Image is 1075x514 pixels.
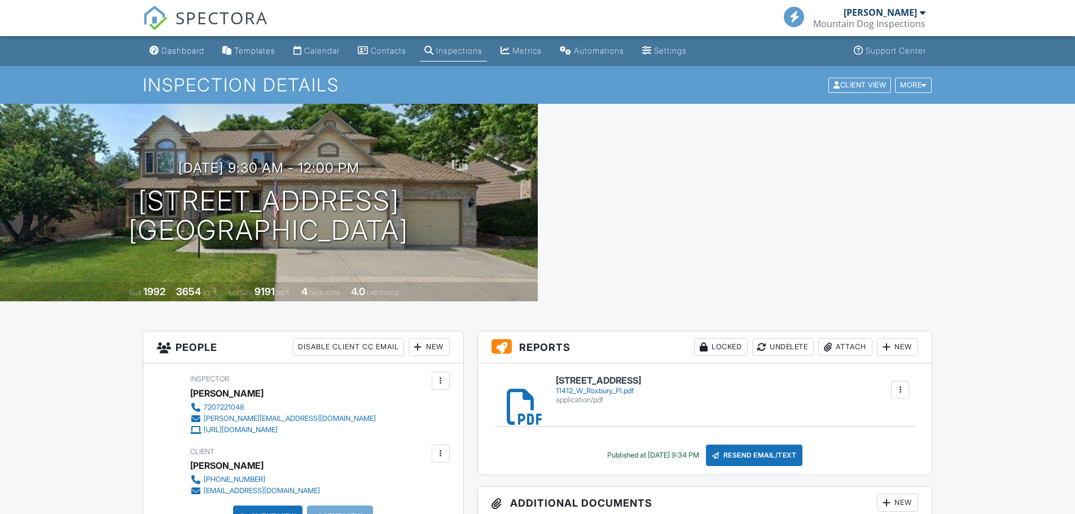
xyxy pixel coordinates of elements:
[277,288,291,297] span: sq.ft.
[304,46,340,55] div: Calendar
[190,375,229,383] span: Inspector
[161,46,204,55] div: Dashboard
[203,288,218,297] span: sq. ft.
[638,41,691,61] a: Settings
[145,41,209,61] a: Dashboard
[190,424,376,436] a: [URL][DOMAIN_NAME]
[849,41,931,61] a: Support Center
[351,285,365,297] div: 4.0
[190,474,320,485] a: [PHONE_NUMBER]
[895,77,932,93] div: More
[353,41,411,61] a: Contacts
[229,288,253,297] span: Lot Size
[190,413,376,424] a: [PERSON_NAME][EMAIL_ADDRESS][DOMAIN_NAME]
[512,46,542,55] div: Metrics
[496,41,546,61] a: Metrics
[654,46,687,55] div: Settings
[706,445,803,466] div: Resend Email/Text
[556,396,641,405] div: application/pdf
[694,338,748,356] div: Locked
[877,338,918,356] div: New
[367,288,399,297] span: bathrooms
[420,41,487,61] a: Inspections
[143,75,933,95] h1: Inspection Details
[818,338,872,356] div: Attach
[409,338,450,356] div: New
[190,402,376,413] a: 7207221048
[234,46,275,55] div: Templates
[877,494,918,512] div: New
[301,285,308,297] div: 4
[555,41,629,61] a: Automations (Basic)
[478,331,932,363] h3: Reports
[176,285,201,297] div: 3654
[752,338,814,356] div: Undelete
[143,285,165,297] div: 1992
[289,41,344,61] a: Calendar
[204,403,244,412] div: 7207221048
[129,288,142,297] span: Built
[607,451,699,460] div: Published at [DATE] 9:34 PM
[143,331,463,363] h3: People
[556,386,641,396] div: 11412_W_Roxbury_Pl.pdf
[255,285,275,297] div: 9191
[204,414,376,423] div: [PERSON_NAME][EMAIL_ADDRESS][DOMAIN_NAME]
[556,376,641,405] a: [STREET_ADDRESS] 11412_W_Roxbury_Pl.pdf application/pdf
[436,46,482,55] div: Inspections
[190,485,320,497] a: [EMAIL_ADDRESS][DOMAIN_NAME]
[309,288,340,297] span: bedrooms
[866,46,926,55] div: Support Center
[190,447,214,456] span: Client
[190,385,264,402] div: [PERSON_NAME]
[827,80,894,89] a: Client View
[204,486,320,495] div: [EMAIL_ADDRESS][DOMAIN_NAME]
[574,46,624,55] div: Automations
[175,6,268,29] span: SPECTORA
[556,376,641,386] h6: [STREET_ADDRESS]
[218,41,280,61] a: Templates
[204,475,265,484] div: [PHONE_NUMBER]
[190,457,264,474] div: [PERSON_NAME]
[844,7,917,18] div: [PERSON_NAME]
[178,160,359,175] h3: [DATE] 9:30 am - 12:00 pm
[293,338,404,356] div: Disable Client CC Email
[143,6,168,30] img: The Best Home Inspection Software - Spectora
[143,15,268,39] a: SPECTORA
[813,18,925,29] div: Mountain Dog Inspections
[371,46,406,55] div: Contacts
[204,425,278,434] div: [URL][DOMAIN_NAME]
[828,77,891,93] div: Client View
[129,186,409,246] h1: [STREET_ADDRESS] [GEOGRAPHIC_DATA]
